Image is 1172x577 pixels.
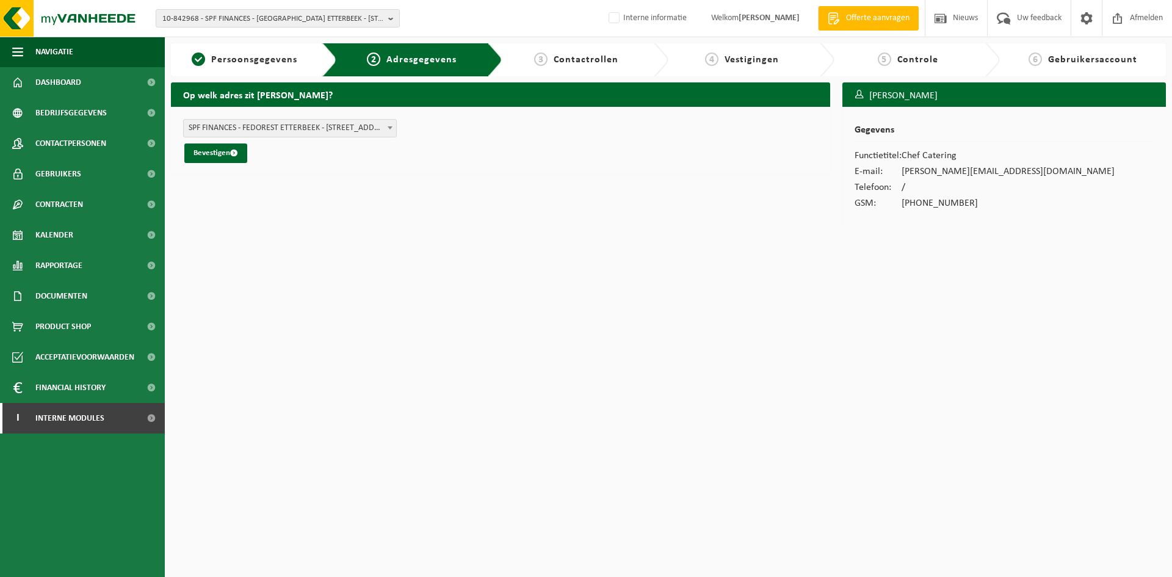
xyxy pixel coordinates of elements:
span: 5 [878,53,891,66]
span: 6 [1029,53,1042,66]
td: Telefoon: [855,180,902,195]
h2: Gegevens [855,125,1154,142]
span: Acceptatievoorwaarden [35,342,134,372]
span: 2 [367,53,380,66]
span: 1 [192,53,205,66]
span: Persoonsgegevens [211,55,297,65]
span: Contactpersonen [35,128,106,159]
span: Kalender [35,220,73,250]
span: SPF FINANCES - FEDOREST ETTERBEEK - RUE DU COMMERCE 112 , 1040 ETTERBEEK BE (10-842968/BUS) [184,120,396,137]
span: SPF FINANCES - FEDOREST ETTERBEEK - RUE DU COMMERCE 112 , 1040 ETTERBEEK BE (10-842968/BUS) [183,119,397,137]
td: / [902,180,1115,195]
span: Dashboard [35,67,81,98]
td: [PHONE_NUMBER] [902,195,1115,211]
span: 10-842968 - SPF FINANCES - [GEOGRAPHIC_DATA] ETTERBEEK - [STREET_ADDRESS] [162,10,383,28]
button: 10-842968 - SPF FINANCES - [GEOGRAPHIC_DATA] ETTERBEEK - [STREET_ADDRESS] [156,9,400,27]
span: Contracten [35,189,83,220]
span: Navigatie [35,37,73,67]
span: Adresgegevens [386,55,457,65]
span: Bedrijfsgegevens [35,98,107,128]
span: I [12,403,23,434]
span: Offerte aanvragen [843,12,913,24]
h2: Op welk adres zit [PERSON_NAME]? [171,82,830,106]
td: GSM: [855,195,902,211]
strong: [PERSON_NAME] [739,13,800,23]
span: Gebruikersaccount [1048,55,1137,65]
label: Interne informatie [606,9,687,27]
span: Gebruikers [35,159,81,189]
a: Offerte aanvragen [818,6,919,31]
span: Interne modules [35,403,104,434]
td: Functietitel: [855,148,902,164]
span: Contactrollen [554,55,618,65]
span: 3 [534,53,548,66]
td: E-mail: [855,164,902,180]
button: Bevestigen [184,143,247,163]
span: Controle [897,55,938,65]
span: Product Shop [35,311,91,342]
td: [PERSON_NAME][EMAIL_ADDRESS][DOMAIN_NAME] [902,164,1115,180]
a: 1Persoonsgegevens [177,53,313,67]
h3: [PERSON_NAME] [842,82,1166,109]
span: Vestigingen [725,55,779,65]
td: Chef Catering [902,148,1115,164]
span: 4 [705,53,718,66]
span: Documenten [35,281,87,311]
span: Financial History [35,372,106,403]
span: Rapportage [35,250,82,281]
